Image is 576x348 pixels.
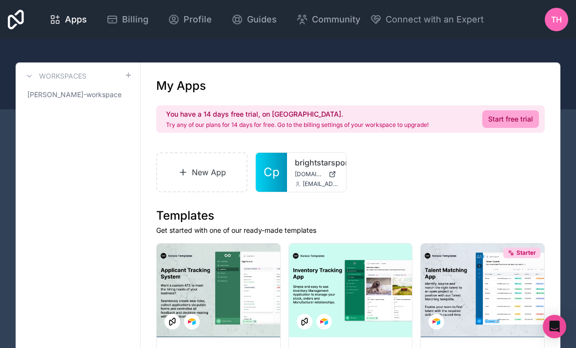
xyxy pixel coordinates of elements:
span: [DOMAIN_NAME] [295,170,325,178]
h1: My Apps [156,78,206,94]
h1: Templates [156,208,545,224]
span: Apps [65,13,87,26]
span: TH [551,14,562,25]
span: Cp [264,164,280,180]
span: Billing [122,13,148,26]
img: Airtable Logo [188,318,196,326]
a: brightstarsportal [295,157,338,168]
a: Workspaces [23,70,86,82]
p: Try any of our plans for 14 days for free. Go to the billing settings of your workspace to upgrade! [166,121,429,129]
a: [PERSON_NAME]-workspace [23,86,132,103]
a: Guides [224,9,285,30]
img: Airtable Logo [432,318,440,326]
a: Cp [256,153,287,192]
span: Connect with an Expert [386,13,484,26]
span: Guides [247,13,277,26]
a: [DOMAIN_NAME] [295,170,338,178]
span: [PERSON_NAME]-workspace [27,90,122,100]
h2: You have a 14 days free trial, on [GEOGRAPHIC_DATA]. [166,109,429,119]
button: Connect with an Expert [370,13,484,26]
a: Community [288,9,368,30]
a: New App [156,152,247,192]
h3: Workspaces [39,71,86,81]
div: Open Intercom Messenger [543,315,566,338]
span: Community [312,13,360,26]
a: Apps [41,9,95,30]
p: Get started with one of our ready-made templates [156,225,545,235]
span: Profile [184,13,212,26]
a: Profile [160,9,220,30]
span: [EMAIL_ADDRESS][DOMAIN_NAME] [303,180,338,188]
span: Starter [516,249,536,257]
a: Billing [99,9,156,30]
a: Start free trial [482,110,539,128]
img: Airtable Logo [320,318,328,326]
